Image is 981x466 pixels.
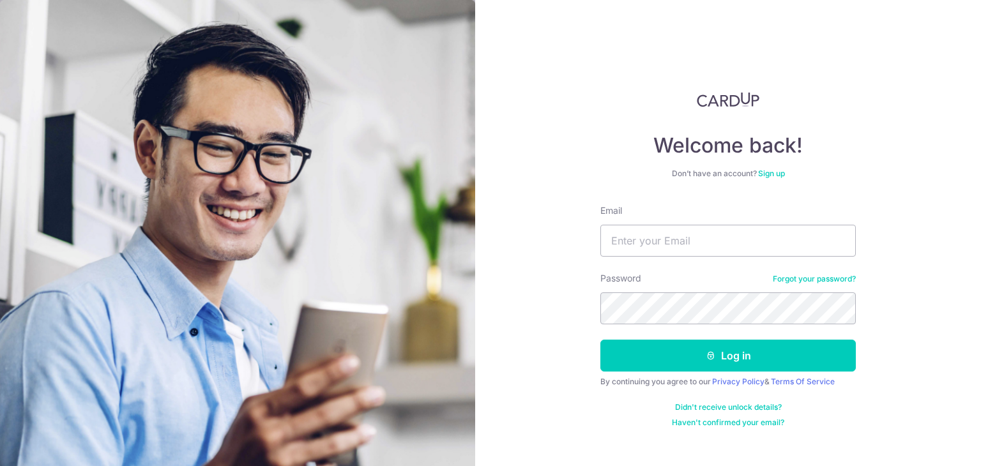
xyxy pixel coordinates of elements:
[712,377,764,386] a: Privacy Policy
[758,169,785,178] a: Sign up
[771,377,835,386] a: Terms Of Service
[600,133,856,158] h4: Welcome back!
[600,340,856,372] button: Log in
[675,402,782,412] a: Didn't receive unlock details?
[672,417,784,428] a: Haven't confirmed your email?
[600,169,856,179] div: Don’t have an account?
[600,377,856,387] div: By continuing you agree to our &
[600,272,641,285] label: Password
[600,225,856,257] input: Enter your Email
[600,204,622,217] label: Email
[773,274,856,284] a: Forgot your password?
[697,92,759,107] img: CardUp Logo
